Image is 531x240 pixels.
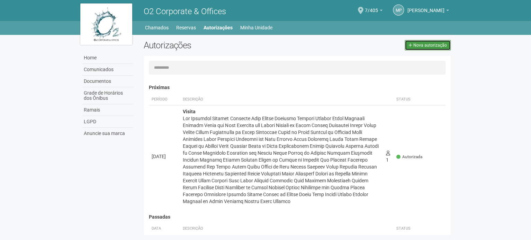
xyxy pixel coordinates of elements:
span: 7/405 [365,1,378,13]
h4: Passadas [149,214,445,220]
a: Comunicados [82,64,133,76]
th: Data [149,223,180,234]
th: Período [149,94,180,105]
th: Descrição [180,94,383,105]
a: Grade de Horários dos Ônibus [82,87,133,104]
a: Ramais [82,104,133,116]
div: Lor Ipsumdol Sitamet Consecte Adip Elitse Doeiusmo Tempori Utlabor Etdol Magnaali Enimadm Venia q... [183,115,380,205]
span: O2 Corporate & Offices [144,7,226,16]
a: Nova autorização [405,40,451,50]
th: Descrição [180,223,394,234]
a: Anuncie sua marca [82,128,133,139]
span: Marcia Porto [407,1,444,13]
span: Autorizada [396,154,422,160]
th: Status [394,223,445,234]
a: Documentos [82,76,133,87]
th: Status [394,94,445,105]
a: [PERSON_NAME] [407,9,449,14]
div: [DATE] [152,153,177,160]
a: Home [82,52,133,64]
a: Reservas [176,23,196,32]
h2: Autorizações [144,40,292,50]
span: 1 [386,150,390,163]
a: Minha Unidade [240,23,272,32]
a: Autorizações [204,23,233,32]
h4: Próximas [149,85,445,90]
img: logo.jpg [80,3,132,45]
span: Nova autorização [413,43,447,48]
a: LGPD [82,116,133,128]
a: MP [393,4,404,16]
a: Chamados [145,23,169,32]
strong: Visita [183,109,196,114]
a: 7/405 [365,9,382,14]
